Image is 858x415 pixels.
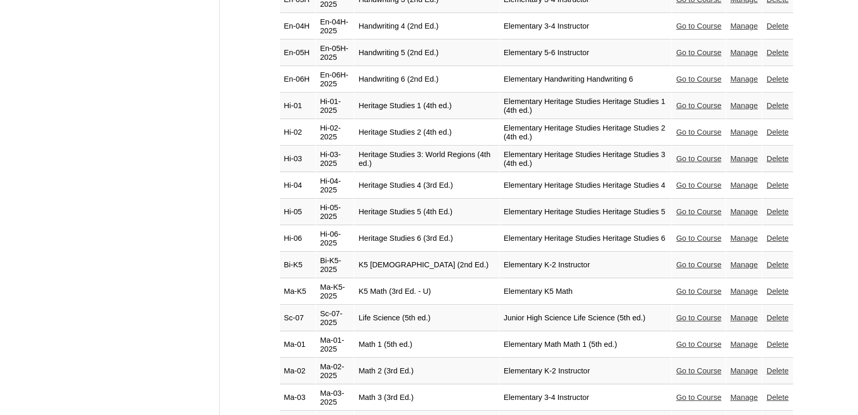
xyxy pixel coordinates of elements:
a: Go to Course [676,48,721,57]
a: Go to Course [676,340,721,348]
a: Go to Course [676,393,721,401]
a: Delete [767,234,788,242]
td: Elementary Heritage Studies Heritage Studies 1 (4th ed.) [500,93,672,119]
a: Go to Course [676,101,721,110]
a: Delete [767,207,788,216]
td: Hi-04-2025 [316,173,354,199]
td: Elementary 5-6 Instructor [500,40,672,66]
a: Go to Course [676,207,721,216]
a: Manage [730,287,758,295]
td: Heritage Studies 3: World Regions (4th ed.) [354,146,499,172]
td: Bi-K5-2025 [316,252,354,278]
a: Go to Course [676,75,721,83]
a: Delete [767,340,788,348]
td: Elementary Heritage Studies Heritage Studies 5 [500,199,672,225]
td: Junior High Science Life Science (5th ed.) [500,305,672,331]
a: Manage [730,181,758,189]
a: Manage [730,75,758,83]
td: Handwriting 4 (2nd Ed.) [354,14,499,40]
td: En-04H [280,14,316,40]
td: K5 Math (3rd Ed. - U) [354,279,499,305]
td: Heritage Studies 6 (3rd Ed.) [354,226,499,252]
a: Go to Course [676,22,721,30]
td: En-05H-2025 [316,40,354,66]
td: Elementary 3-4 Instructor [500,14,672,40]
td: Ma-02-2025 [316,358,354,384]
a: Go to Course [676,128,721,136]
td: Elementary Heritage Studies Heritage Studies 4 [500,173,672,199]
td: Ma-K5-2025 [316,279,354,305]
a: Delete [767,261,788,269]
a: Manage [730,393,758,401]
td: Heritage Studies 1 (4th ed.) [354,93,499,119]
a: Manage [730,261,758,269]
td: Elementary Handwriting Handwriting 6 [500,67,672,93]
td: Elementary Heritage Studies Heritage Studies 2 (4th ed.) [500,120,672,146]
td: Ma-03-2025 [316,385,354,411]
td: Hi-06-2025 [316,226,354,252]
a: Go to Course [676,154,721,163]
td: Ma-K5 [280,279,316,305]
td: En-04H-2025 [316,14,354,40]
td: Math 2 (3rd Ed.) [354,358,499,384]
a: Go to Course [676,181,721,189]
a: Delete [767,181,788,189]
td: Ma-03 [280,385,316,411]
a: Delete [767,154,788,163]
a: Go to Course [676,234,721,242]
td: En-06H-2025 [316,67,354,93]
td: Math 3 (3rd Ed.) [354,385,499,411]
td: Heritage Studies 5 (4th Ed.) [354,199,499,225]
a: Go to Course [676,261,721,269]
td: Math 1 (5th ed.) [354,332,499,358]
a: Delete [767,393,788,401]
td: Hi-03 [280,146,316,172]
td: Ma-01 [280,332,316,358]
td: Hi-05-2025 [316,199,354,225]
td: Elementary K-2 Instructor [500,252,672,278]
td: Sc-07 [280,305,316,331]
td: Life Science (5th ed.) [354,305,499,331]
a: Delete [767,128,788,136]
td: Sc-07-2025 [316,305,354,331]
a: Manage [730,128,758,136]
a: Manage [730,207,758,216]
td: Elementary Heritage Studies Heritage Studies 3 (4th ed.) [500,146,672,172]
td: Hi-03-2025 [316,146,354,172]
a: Manage [730,367,758,375]
td: En-05H [280,40,316,66]
a: Manage [730,48,758,57]
a: Manage [730,154,758,163]
td: Elementary 3-4 Instructor [500,385,672,411]
td: Hi-05 [280,199,316,225]
td: Hi-01 [280,93,316,119]
a: Delete [767,75,788,83]
td: Elementary K-2 Instructor [500,358,672,384]
td: En-06H [280,67,316,93]
td: Ma-02 [280,358,316,384]
a: Manage [730,340,758,348]
a: Go to Course [676,367,721,375]
a: Delete [767,22,788,30]
a: Manage [730,234,758,242]
td: Elementary Heritage Studies Heritage Studies 6 [500,226,672,252]
td: Elementary K5 Math [500,279,672,305]
td: Hi-02-2025 [316,120,354,146]
td: Hi-01-2025 [316,93,354,119]
a: Delete [767,367,788,375]
a: Manage [730,314,758,322]
a: Go to Course [676,314,721,322]
a: Manage [730,101,758,110]
a: Delete [767,101,788,110]
td: Hi-04 [280,173,316,199]
a: Go to Course [676,287,721,295]
td: Handwriting 6 (2nd Ed.) [354,67,499,93]
a: Delete [767,287,788,295]
td: Heritage Studies 2 (4th ed.) [354,120,499,146]
td: Handwriting 5 (2nd Ed.) [354,40,499,66]
td: Elementary Math Math 1 (5th ed.) [500,332,672,358]
a: Delete [767,48,788,57]
a: Delete [767,314,788,322]
td: Hi-02 [280,120,316,146]
td: Bi-K5 [280,252,316,278]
